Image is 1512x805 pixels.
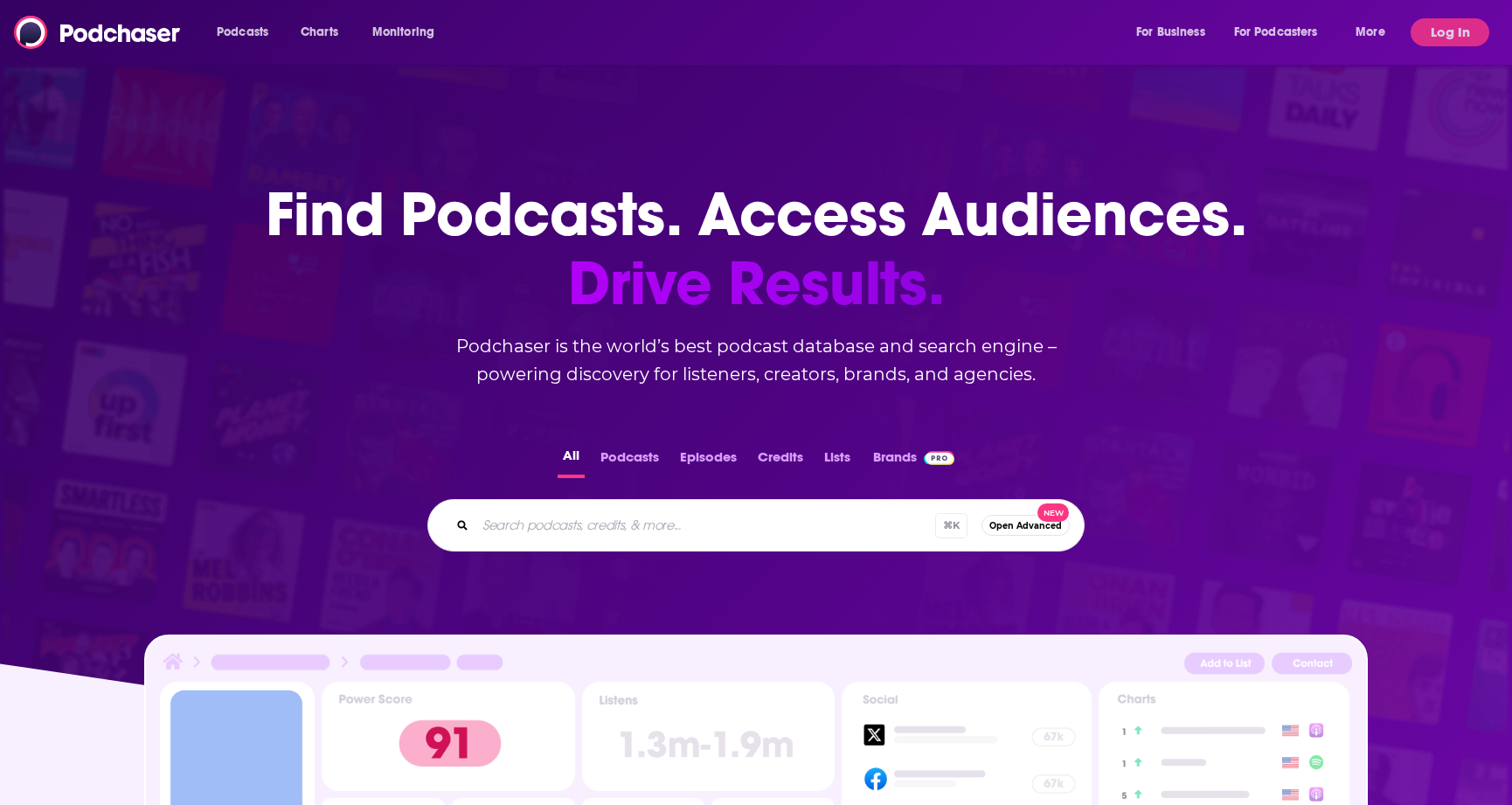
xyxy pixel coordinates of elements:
span: Charts [301,20,338,45]
span: Open Advanced [989,521,1062,531]
button: Podcasts [595,444,664,478]
button: Credits [753,444,808,478]
span: More [1356,20,1385,45]
button: open menu [1343,18,1407,46]
h1: Find Podcasts. Access Audiences. [266,180,1247,318]
img: Podcast Insights Power score [322,682,574,791]
button: Lists [819,444,856,478]
span: For Podcasters [1234,20,1318,45]
span: ⌘ K [935,513,968,538]
span: Podcasts [217,20,268,45]
button: open menu [1223,18,1343,46]
button: open menu [205,18,291,46]
button: open menu [360,18,457,46]
img: Podcast Insights Header [160,650,1352,681]
input: Search podcasts, credits, & more... [475,511,935,539]
button: open menu [1124,18,1227,46]
a: BrandsPodchaser Pro [873,444,954,478]
div: Search podcasts, credits, & more... [427,499,1085,552]
button: Open AdvancedNew [981,515,1070,536]
button: All [558,444,585,478]
span: For Business [1136,20,1205,45]
img: Podchaser - Follow, Share and Rate Podcasts [14,16,182,49]
img: Podchaser Pro [924,451,954,465]
a: Charts [289,18,349,46]
span: New [1037,503,1069,522]
img: Podcast Insights Listens [582,682,835,791]
h2: Podchaser is the world’s best podcast database and search engine – powering discovery for listene... [406,332,1106,388]
button: Log In [1411,18,1489,46]
span: Monitoring [372,20,434,45]
button: Episodes [675,444,742,478]
span: Drive Results. [266,249,1247,318]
